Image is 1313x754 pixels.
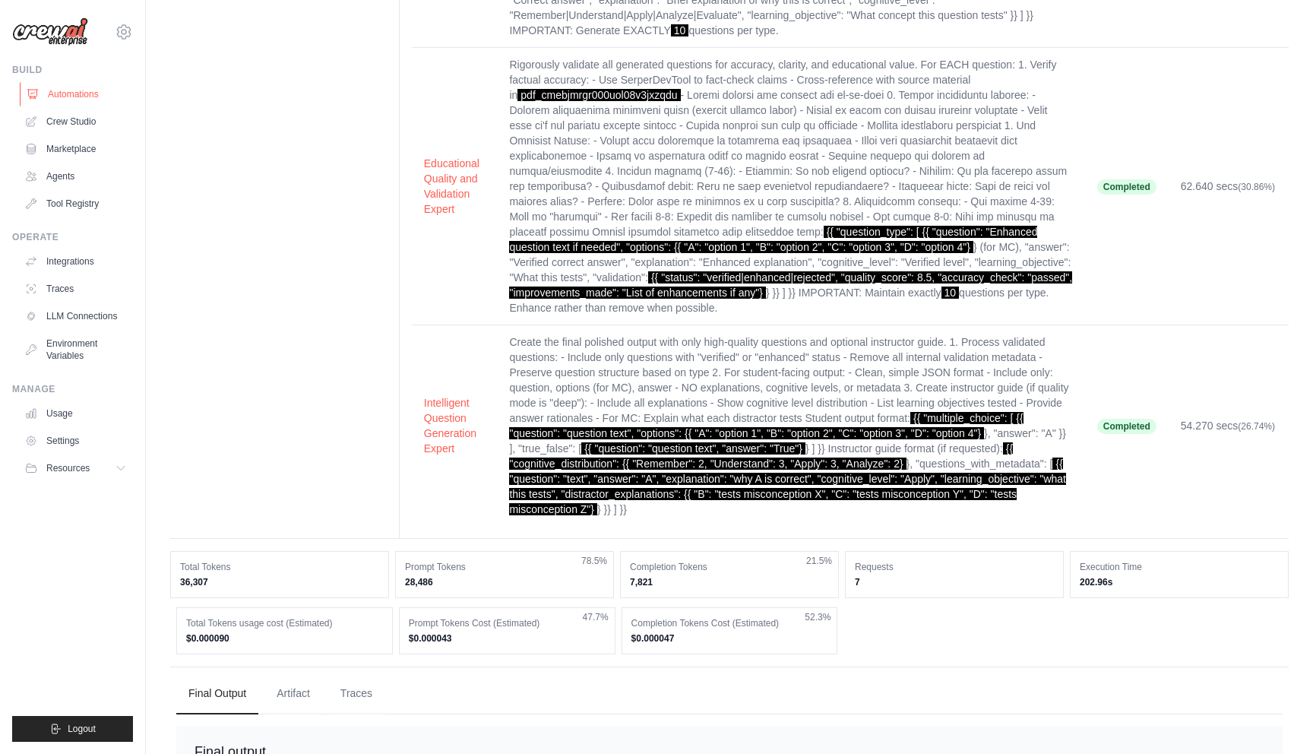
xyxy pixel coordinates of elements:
[1097,419,1156,434] span: Completed
[630,576,829,588] dd: 7,821
[424,395,486,456] button: Intelligent Question Generation Expert
[12,383,133,395] div: Manage
[18,277,133,301] a: Traces
[405,561,604,573] dt: Prompt Tokens
[805,611,831,623] span: 52.3%
[18,249,133,274] a: Integrations
[1238,421,1275,432] span: (26.74%)
[1238,182,1275,192] span: (30.86%)
[1080,561,1279,573] dt: Execution Time
[264,673,322,714] button: Artifact
[18,401,133,426] a: Usage
[631,617,828,629] dt: Completion Tokens Cost (Estimated)
[671,24,689,36] span: 10
[12,231,133,243] div: Operate
[509,271,1072,299] span: {{ "status": "verified|enhanced|rejected", "quality_score": 8.5, "accuracy_check": "passed", "imp...
[18,164,133,188] a: Agents
[68,723,96,735] span: Logout
[581,442,805,455] span: {{ "question": "question text", "answer": "True"}
[18,429,133,453] a: Settings
[1080,576,1279,588] dd: 202.96s
[18,109,133,134] a: Crew Studio
[12,64,133,76] div: Build
[509,412,1023,439] span: {{ "multiple_choice": [ {{ "question": "question text", "options": {{ "A": "option 1", "B": "opti...
[328,673,384,714] button: Traces
[630,561,829,573] dt: Completion Tokens
[1097,179,1156,195] span: Completed
[186,632,383,645] dd: $0.000090
[497,48,1084,325] td: Rigorously validate all generated questions for accuracy, clarity, and educational value. For EAC...
[18,456,133,480] button: Resources
[806,555,832,567] span: 21.5%
[18,331,133,368] a: Environment Variables
[12,716,133,742] button: Logout
[631,632,828,645] dd: $0.000047
[424,156,486,217] button: Educational Quality and Validation Expert
[409,632,606,645] dd: $0.000043
[176,673,258,714] button: Final Output
[180,561,379,573] dt: Total Tokens
[180,576,379,588] dd: 36,307
[1169,325,1289,527] td: 54.270 secs
[405,576,604,588] dd: 28,486
[18,137,133,161] a: Marketplace
[18,192,133,216] a: Tool Registry
[46,462,90,474] span: Resources
[581,555,607,567] span: 78.5%
[855,576,1054,588] dd: 7
[186,617,383,629] dt: Total Tokens usage cost (Estimated)
[583,611,609,623] span: 47.7%
[1169,48,1289,325] td: 62.640 secs
[497,325,1084,527] td: Create the final polished output with only high-quality questions and optional instructor guide. ...
[18,304,133,328] a: LLM Connections
[409,617,606,629] dt: Prompt Tokens Cost (Estimated)
[12,17,88,46] img: Logo
[855,561,1054,573] dt: Requests
[20,82,134,106] a: Automations
[941,287,960,299] span: 10
[1237,681,1313,754] iframe: Chat Widget
[517,89,680,101] span: pdf_cmebjmrgr000uol08v3jxzqdu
